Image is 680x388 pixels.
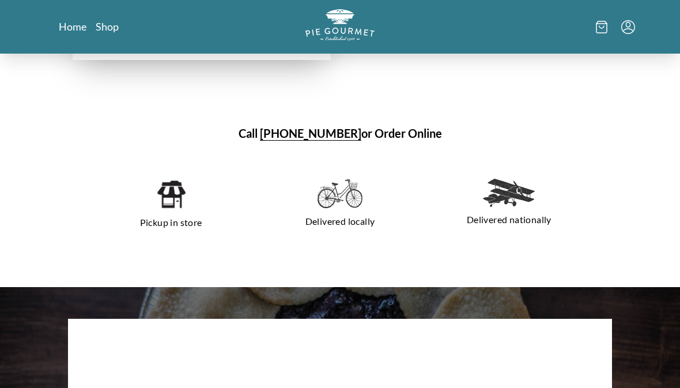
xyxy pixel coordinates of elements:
a: Home [59,20,86,33]
p: Delivered nationally [439,210,580,229]
p: Pickup in store [100,213,241,232]
img: delivered locally [318,179,362,209]
button: Menu [621,20,635,34]
a: Logo [305,9,375,44]
img: pickup in store [156,179,186,210]
img: delivered nationally [483,179,535,207]
img: logo [305,9,375,41]
p: Delivered locally [269,212,410,231]
a: Shop [96,20,119,33]
h1: Call or Order Online [73,125,607,142]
